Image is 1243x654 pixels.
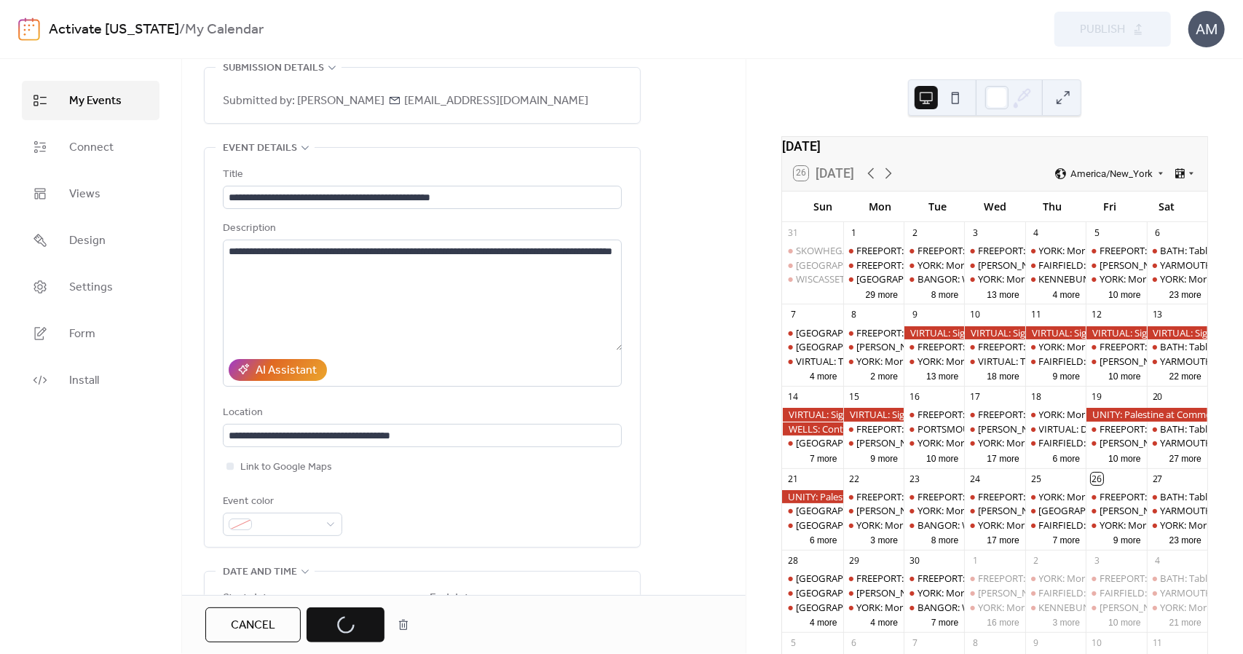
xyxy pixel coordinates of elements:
[256,362,317,379] div: AI Assistant
[978,490,1142,503] div: FREEPORT: Visibility Brigade Standout
[909,192,966,221] div: Tue
[843,340,904,353] div: WELLS: NO I.C.E in Wells
[1086,326,1146,339] div: VIRTUAL: Sign the Petition to Kick ICE Out of Pease
[966,192,1024,221] div: Wed
[964,586,1025,599] div: WELLS: NO I.C.E in Wells
[904,340,964,353] div: FREEPORT: VISIBILITY FREEPORT Stand for Democracy!
[1188,11,1225,47] div: AM
[787,637,800,649] div: 5
[179,16,185,44] b: /
[1025,601,1086,614] div: KENNEBUNK: Stand Out
[1047,369,1086,382] button: 9 more
[1086,272,1146,285] div: YORK: Morning Resistance at Town Center
[796,272,1084,285] div: WISCASSET: Community Stand Up - Being a Good Human Matters!
[782,272,843,285] div: WISCASSET: Community Stand Up - Being a Good Human Matters!
[864,369,904,382] button: 2 more
[1147,355,1207,368] div: YARMOUTH: Saturday Weekly Rally - Resist Hate - Support Democracy
[69,92,122,110] span: My Events
[1147,586,1207,599] div: YARMOUTH: Saturday Weekly Rally - Resist Hate - Support Democracy
[918,422,1243,436] div: PORTSMOUTH [GEOGRAPHIC_DATA]: ICE Out of [PERSON_NAME], Visibility
[964,259,1025,272] div: WELLS: NO I.C.E in Wells
[843,504,904,517] div: WELLS: NO I.C.E in Wells
[22,81,159,120] a: My Events
[1025,244,1086,257] div: YORK: Morning Resistance at Town Center
[920,369,964,382] button: 13 more
[904,355,964,368] div: YORK: Morning Resistance at Town Center
[1091,555,1103,567] div: 3
[1086,504,1146,517] div: WELLS: NO I.C.E in Wells
[1091,391,1103,403] div: 19
[787,226,800,239] div: 31
[1086,259,1146,272] div: WELLS: NO I.C.E in Wells
[796,340,1107,353] div: [GEOGRAPHIC_DATA]: [PERSON_NAME][GEOGRAPHIC_DATA] Porchfest
[856,422,1127,436] div: FREEPORT: AM and PM Visibility Bridge Brigade. Click for times!
[1039,586,1153,599] div: FAIRFIELD: Stop The Coup
[1147,244,1207,257] div: BATH: Tabling at the Bath Farmers Market
[1164,369,1207,382] button: 22 more
[223,493,339,511] div: Event color
[848,309,860,321] div: 8
[796,572,1078,585] div: [GEOGRAPHIC_DATA]: Solidarity Flotilla for [GEOGRAPHIC_DATA]
[904,601,964,614] div: BANGOR: Weekly peaceful protest
[1086,586,1146,599] div: FAIRFIELD: Youth Voting Summit
[904,519,964,532] div: BANGOR: Weekly peaceful protest
[978,436,1199,449] div: YORK: Morning Resistance at [GEOGRAPHIC_DATA]
[964,490,1025,503] div: FREEPORT: Visibility Brigade Standout
[1025,272,1086,285] div: KENNEBUNK: Stand Out
[964,436,1025,449] div: YORK: Morning Resistance at Town Center
[843,326,904,339] div: FREEPORT: AM and PM Visibility Bridge Brigade. Click for times!
[856,490,1127,503] div: FREEPORT: AM and PM Visibility Bridge Brigade. Click for times!
[904,586,964,599] div: YORK: Morning Resistance at Town Center
[796,504,1137,517] div: [GEOGRAPHIC_DATA]; Canvass with [US_STATE] Dems in [GEOGRAPHIC_DATA]
[1151,309,1164,321] div: 13
[1070,169,1153,178] span: America/New_York
[843,572,904,585] div: FREEPORT: AM and PM Visibility Bridge Brigade. Click for times!
[1039,436,1153,449] div: FAIRFIELD: Stop The Coup
[1091,226,1103,239] div: 5
[1086,572,1146,585] div: FREEPORT: AM and PM Rush Hour Brigade. Click for times!
[1025,340,1086,353] div: YORK: Morning Resistance at Town Center
[964,408,1025,421] div: FREEPORT: Visibility Brigade Standout
[856,586,1055,599] div: [PERSON_NAME]: NO I.C.E in [PERSON_NAME]
[1108,532,1147,546] button: 9 more
[978,408,1142,421] div: FREEPORT: Visibility Brigade Standout
[1025,326,1086,339] div: VIRTUAL: Sign the Petition to Kick ICE Out of Pease
[918,244,1155,257] div: FREEPORT: VISIBILITY FREEPORT Stand for Democracy!
[782,355,843,368] div: VIRTUAL: The Resistance Lab Organizing Training with Pramila Jayapal
[1030,555,1042,567] div: 2
[782,244,843,257] div: SKOWHEGAN: Central Maine Labor Council Day BBQ
[964,504,1025,517] div: WELLS: NO I.C.E in Wells
[796,436,1169,449] div: [GEOGRAPHIC_DATA]: SURJ Greater Portland Gathering (Showing up for Racial Justice)
[904,259,964,272] div: YORK: Morning Resistance at Town Center
[205,607,301,642] a: Cancel
[223,220,619,237] div: Description
[69,186,100,203] span: Views
[1147,490,1207,503] div: BATH: Tabling at the Bath Farmers Market
[848,555,860,567] div: 29
[981,615,1025,629] button: 16 more
[926,532,965,546] button: 8 more
[904,422,964,436] div: PORTSMOUTH NH: ICE Out of Pease, Visibility
[1091,473,1103,485] div: 26
[918,259,1139,272] div: YORK: Morning Resistance at [GEOGRAPHIC_DATA]
[964,519,1025,532] div: YORK: Morning Resistance at Town Center
[1102,615,1146,629] button: 10 more
[796,259,1049,272] div: [GEOGRAPHIC_DATA]: Support Palestine Weekly Standout
[856,601,1078,614] div: YORK: Morning Resistance at [GEOGRAPHIC_DATA]
[1164,615,1207,629] button: 21 more
[918,355,1139,368] div: YORK: Morning Resistance at [GEOGRAPHIC_DATA]
[782,504,843,517] div: PORTLAND; Canvass with Maine Dems in Portland
[1047,532,1086,546] button: 7 more
[1025,259,1086,272] div: FAIRFIELD: Stop The Coup
[981,532,1025,546] button: 17 more
[904,504,964,517] div: YORK: Morning Resistance at Town Center
[843,436,904,449] div: WELLS: NO I.C.E in Wells
[1025,572,1086,585] div: YORK: Morning Resistance at Town Center
[860,287,904,301] button: 29 more
[1138,192,1196,221] div: Sat
[1151,555,1164,567] div: 4
[843,586,904,599] div: WELLS: NO I.C.E in Wells
[926,287,965,301] button: 8 more
[1086,355,1146,368] div: WELLS: NO I.C.E in Wells
[856,340,1055,353] div: [PERSON_NAME]: NO I.C.E in [PERSON_NAME]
